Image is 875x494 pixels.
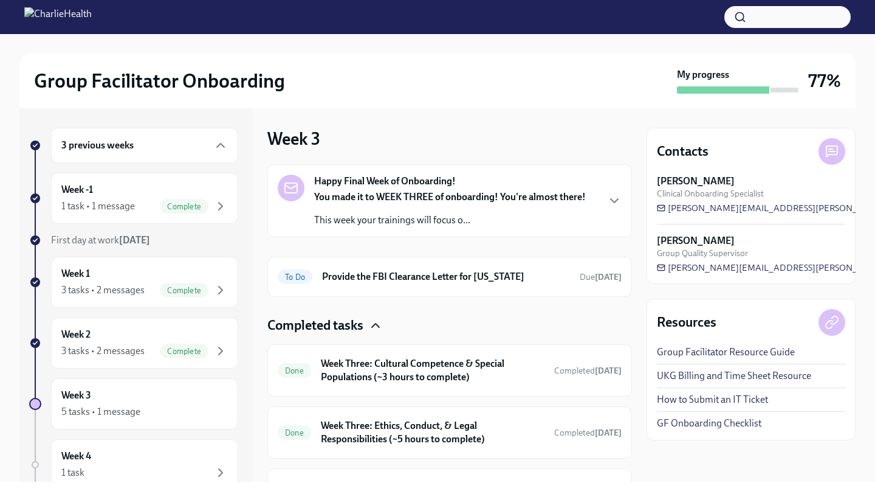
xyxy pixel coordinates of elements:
[580,272,622,282] span: Due
[51,234,150,246] span: First day at work
[34,69,285,93] h2: Group Facilitator Onboarding
[278,366,311,375] span: Done
[321,419,544,446] h6: Week Three: Ethics, Conduct, & Legal Responsibilities (~5 hours to complete)
[580,271,622,283] span: October 8th, 2025 10:00
[657,175,735,188] strong: [PERSON_NAME]
[51,128,238,163] div: 3 previous weeks
[314,191,586,203] strong: You made it to WEEK THREE of onboarding! You're almost there!
[808,70,841,92] h3: 77%
[29,173,238,224] a: Week -11 task • 1 messageComplete
[657,142,709,161] h4: Contacts
[61,267,90,280] h6: Week 1
[595,366,622,376] strong: [DATE]
[278,417,622,448] a: DoneWeek Three: Ethics, Conduct, & Legal Responsibilities (~5 hours to complete)Completed[DATE]
[314,175,456,188] strong: Happy Final Week of Onboarding!
[29,439,238,490] a: Week 41 task
[267,316,632,335] div: Completed tasks
[595,428,622,438] strong: [DATE]
[61,328,91,341] h6: Week 2
[29,234,238,247] a: First day at work[DATE]
[314,214,586,227] p: This week your trainings will focus o...
[61,405,140,419] div: 5 tasks • 1 message
[160,286,208,295] span: Complete
[61,200,135,213] div: 1 task • 1 message
[61,450,91,463] h6: Week 4
[61,139,134,152] h6: 3 previous weeks
[657,234,735,248] strong: [PERSON_NAME]
[321,357,544,384] h6: Week Three: Cultural Competence & Special Populations (~3 hours to complete)
[554,366,622,376] span: Completed
[29,378,238,430] a: Week 35 tasks • 1 message
[61,344,145,358] div: 3 tasks • 2 messages
[677,68,729,82] strong: My progress
[278,273,312,282] span: To Do
[119,234,150,246] strong: [DATE]
[554,427,622,439] span: September 18th, 2025 09:40
[267,128,320,150] h3: Week 3
[657,248,748,259] span: Group Quality Supervisor
[595,272,622,282] strong: [DATE]
[554,428,622,438] span: Completed
[657,346,795,359] a: Group Facilitator Resource Guide
[657,313,716,332] h4: Resources
[322,270,570,284] h6: Provide the FBI Clearance Letter for [US_STATE]
[29,318,238,369] a: Week 23 tasks • 2 messagesComplete
[554,365,622,377] span: September 16th, 2025 21:07
[61,389,91,402] h6: Week 3
[61,183,93,197] h6: Week -1
[160,347,208,356] span: Complete
[278,428,311,437] span: Done
[267,316,363,335] h4: Completed tasks
[657,393,768,406] a: How to Submit an IT Ticket
[29,257,238,308] a: Week 13 tasks • 2 messagesComplete
[61,466,84,479] div: 1 task
[278,267,622,287] a: To DoProvide the FBI Clearance Letter for [US_STATE]Due[DATE]
[657,188,764,200] span: Clinical Onboarding Specialist
[61,284,145,297] div: 3 tasks • 2 messages
[24,7,92,27] img: CharlieHealth
[657,417,761,430] a: GF Onboarding Checklist
[657,369,811,383] a: UKG Billing and Time Sheet Resource
[160,202,208,211] span: Complete
[278,355,622,386] a: DoneWeek Three: Cultural Competence & Special Populations (~3 hours to complete)Completed[DATE]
